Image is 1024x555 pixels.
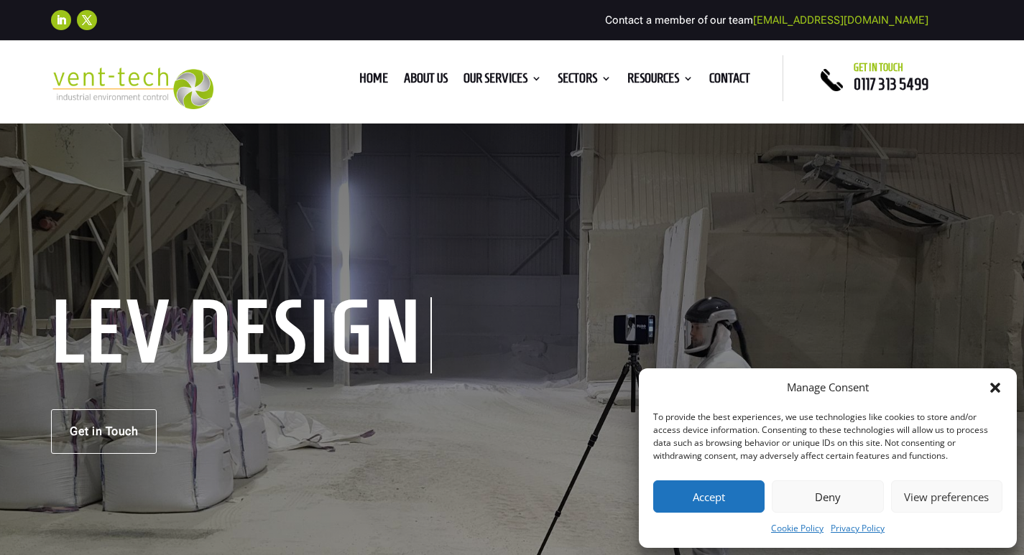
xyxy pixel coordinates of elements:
[77,10,97,30] a: Follow on X
[653,480,765,513] button: Accept
[709,73,750,89] a: Contact
[891,480,1002,513] button: View preferences
[753,14,928,27] a: [EMAIL_ADDRESS][DOMAIN_NAME]
[831,520,885,537] a: Privacy Policy
[605,14,928,27] span: Contact a member of our team
[359,73,388,89] a: Home
[854,75,928,93] a: 0117 313 5499
[627,73,693,89] a: Resources
[653,411,1001,462] div: To provide the best experiences, we use technologies like cookies to store and/or access device i...
[463,73,542,89] a: Our Services
[988,381,1002,395] div: Close dialog
[787,379,869,396] div: Manage Consent
[51,409,157,454] a: Get in Touch
[558,73,612,89] a: Sectors
[404,73,448,89] a: About us
[771,520,824,537] a: Cookie Policy
[51,297,432,373] h1: LEV Design
[51,10,71,30] a: Follow on LinkedIn
[772,480,883,513] button: Deny
[51,67,213,109] img: 2023-09-27T08_35_16.549ZVENT-TECH---Clear-background
[854,62,903,73] span: Get in touch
